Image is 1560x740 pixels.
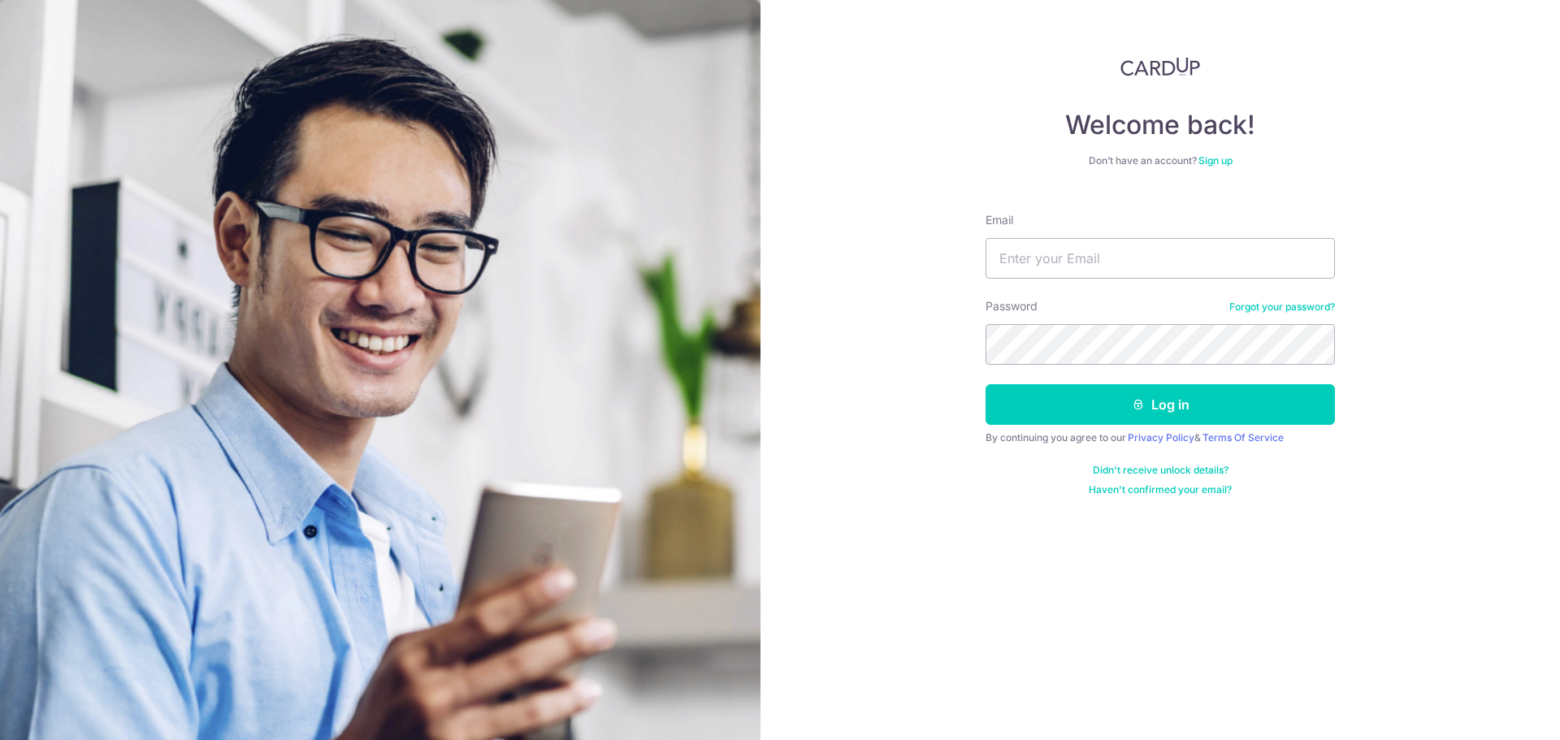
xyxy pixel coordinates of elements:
[986,384,1335,425] button: Log in
[1089,483,1232,496] a: Haven't confirmed your email?
[1198,154,1233,167] a: Sign up
[986,212,1013,228] label: Email
[1128,431,1194,444] a: Privacy Policy
[1120,57,1200,76] img: CardUp Logo
[1093,464,1228,477] a: Didn't receive unlock details?
[986,431,1335,444] div: By continuing you agree to our &
[986,238,1335,279] input: Enter your Email
[986,109,1335,141] h4: Welcome back!
[1229,301,1335,314] a: Forgot your password?
[1202,431,1284,444] a: Terms Of Service
[986,298,1038,314] label: Password
[986,154,1335,167] div: Don’t have an account?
